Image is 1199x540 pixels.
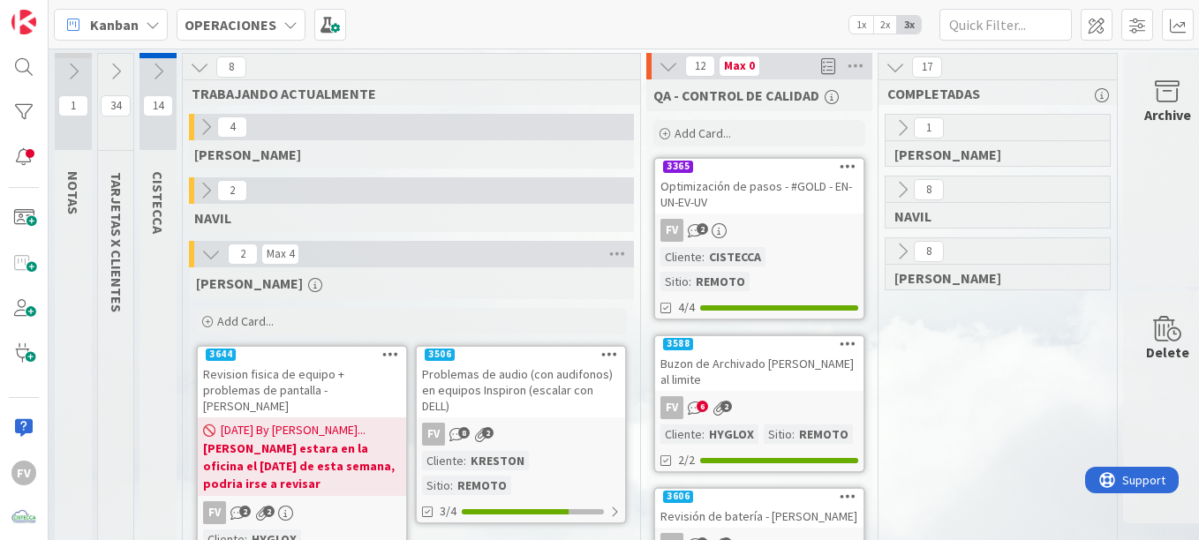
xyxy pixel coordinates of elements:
[887,85,1095,102] span: COMPLETADAS
[705,247,765,266] div: CISTECCA
[417,363,625,417] div: Problemas de audio (con audifonos) en equipos Inspiron (escalar con DELL)
[914,117,944,139] span: 1
[653,86,819,104] span: QA - CONTROL DE CALIDAD
[653,334,865,473] a: 3588Buzon de Archivado [PERSON_NAME] al limiteFVCliente:HYGLOXSitio:REMOTO2/2
[660,219,683,242] div: FV
[64,171,82,214] span: NOTAS
[143,95,173,116] span: 14
[685,56,715,77] span: 12
[849,16,873,34] span: 1x
[221,421,366,439] span: [DATE] By [PERSON_NAME]...
[724,62,755,71] div: Max 0
[194,146,301,163] span: GABRIEL
[206,349,236,361] div: 3644
[1144,104,1191,125] div: Archive
[702,247,705,266] span: :
[415,345,627,524] a: 3506Problemas de audio (con audifonos) en equipos Inspiron (escalar con DELL)FVCliente:KRESTONSit...
[482,427,494,439] span: 2
[655,505,863,528] div: Revisión de batería - [PERSON_NAME]
[655,396,863,419] div: FV
[720,401,732,412] span: 2
[894,146,1088,163] span: GABRIEL
[897,16,921,34] span: 3x
[149,171,167,234] span: CISTECCA
[58,95,88,116] span: 1
[422,476,450,495] div: Sitio
[697,223,708,235] span: 2
[198,501,406,524] div: FV
[691,272,750,291] div: REMOTO
[663,161,693,173] div: 3365
[417,347,625,417] div: 3506Problemas de audio (con audifonos) en equipos Inspiron (escalar con DELL)
[792,424,795,444] span: :
[655,489,863,528] div: 3606Revisión de batería - [PERSON_NAME]
[914,179,944,200] span: 8
[101,95,131,116] span: 34
[217,313,274,329] span: Add Card...
[705,424,758,444] div: HYGLOX
[203,439,401,492] b: [PERSON_NAME] estara en la oficina el [DATE] de esta semana, podria irse a revisar
[675,125,731,141] span: Add Card...
[660,396,683,419] div: FV
[914,241,944,262] span: 8
[653,157,865,320] a: 3365Optimización de pasos - #GOLD - EN-UN-EV-UVFVCliente:CISTECCASitio:REMOTO4/4
[655,219,863,242] div: FV
[422,451,464,470] div: Cliente
[702,424,705,444] span: :
[1146,341,1189,363] div: Delete
[196,274,303,292] span: FERNANDO
[764,424,792,444] div: Sitio
[192,85,618,102] span: TRABAJANDO ACTUALMENTE
[660,247,702,266] div: Cliente
[697,401,708,412] span: 6
[466,451,529,470] div: KRESTON
[655,159,863,175] div: 3365
[425,349,455,361] div: 3506
[90,14,139,35] span: Kanban
[108,172,125,312] span: TARJETAS X CLIENTES
[422,423,445,446] div: FV
[453,476,511,495] div: REMOTO
[458,427,470,439] span: 8
[655,175,863,214] div: Optimización de pasos - #GOLD - EN-UN-EV-UV
[655,336,863,391] div: 3588Buzon de Archivado [PERSON_NAME] al limite
[660,272,689,291] div: Sitio
[185,16,276,34] b: OPERACIONES
[655,159,863,214] div: 3365Optimización de pasos - #GOLD - EN-UN-EV-UV
[939,9,1072,41] input: Quick Filter...
[263,506,275,517] span: 2
[440,502,456,521] span: 3/4
[655,336,863,352] div: 3588
[795,424,853,444] div: REMOTO
[217,180,247,201] span: 2
[194,209,231,227] span: NAVIL
[678,298,695,317] span: 4/4
[203,501,226,524] div: FV
[417,423,625,446] div: FV
[417,347,625,363] div: 3506
[655,489,863,505] div: 3606
[217,116,247,138] span: 4
[267,250,294,259] div: Max 4
[655,352,863,391] div: Buzon de Archivado [PERSON_NAME] al limite
[873,16,897,34] span: 2x
[894,207,1088,225] span: NAVIL
[660,424,702,444] div: Cliente
[198,347,406,363] div: 3644
[678,451,695,469] span: 2/2
[663,338,693,350] div: 3588
[912,56,942,78] span: 17
[239,506,251,517] span: 2
[689,272,691,291] span: :
[216,56,246,78] span: 8
[198,347,406,417] div: 3644Revision fisica de equipo + problemas de pantalla - [PERSON_NAME]
[11,10,36,34] img: Visit kanbanzone.com
[450,476,453,495] span: :
[663,491,693,503] div: 3606
[464,451,466,470] span: :
[11,461,36,485] div: FV
[37,3,80,24] span: Support
[894,269,1088,287] span: FERNANDO
[198,363,406,417] div: Revision fisica de equipo + problemas de pantalla - [PERSON_NAME]
[228,244,258,265] span: 2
